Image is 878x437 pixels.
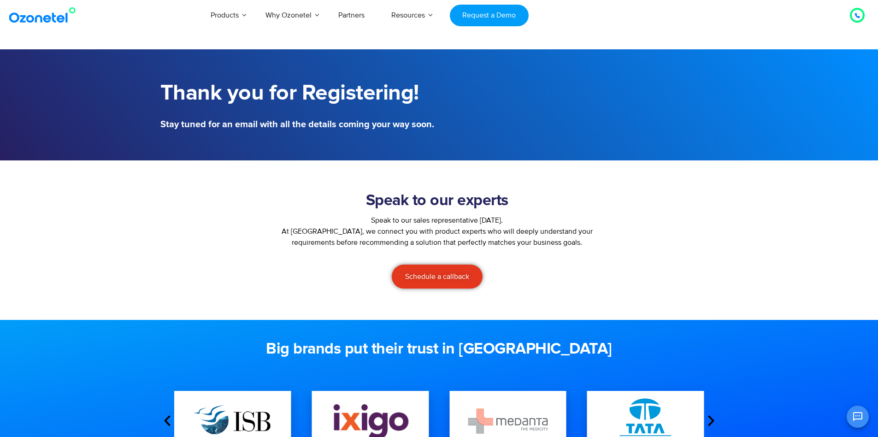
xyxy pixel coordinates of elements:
[847,406,869,428] button: Open chat
[160,81,435,106] h1: Thank you for Registering!
[160,120,435,129] h5: Stay tuned for an email with all the details coming your way soon.
[405,273,469,280] span: Schedule a callback
[392,265,483,289] a: Schedule a callback
[274,192,601,210] h2: Speak to our experts
[160,340,718,359] h2: Big brands put their trust in [GEOGRAPHIC_DATA]
[274,226,601,248] p: At [GEOGRAPHIC_DATA], we connect you with product experts who will deeply understand your require...
[468,408,548,434] img: medanta
[450,5,529,26] a: Request a Demo
[274,215,601,226] div: Speak to our sales representative [DATE].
